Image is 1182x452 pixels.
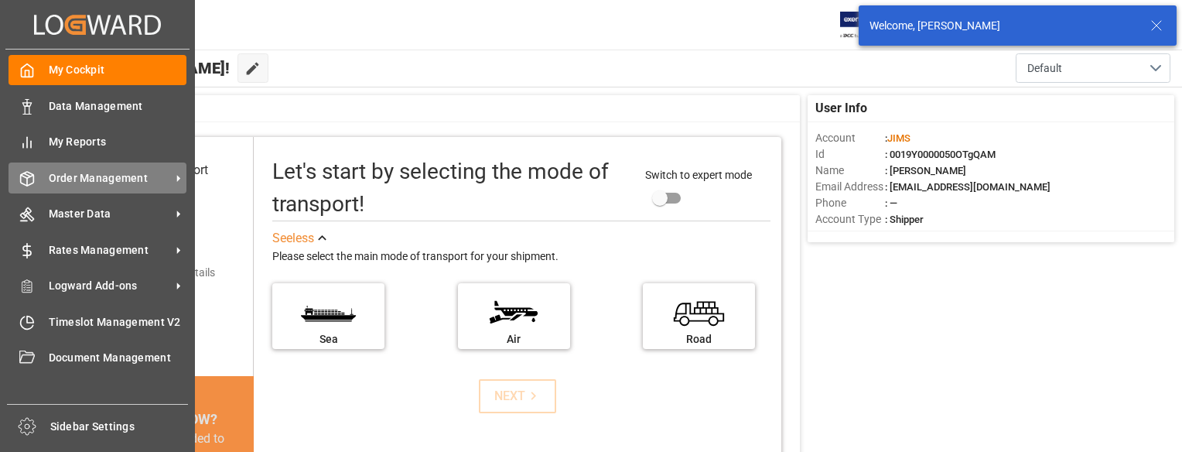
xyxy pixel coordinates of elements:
span: Switch to expert mode [645,169,752,181]
a: Timeslot Management V2 [9,306,186,337]
span: Document Management [49,350,187,366]
span: Phone [815,195,885,211]
span: My Reports [49,134,187,150]
span: Default [1027,60,1062,77]
span: Sidebar Settings [50,419,189,435]
span: : [PERSON_NAME] [885,165,966,176]
span: : — [885,197,897,209]
span: : [EMAIL_ADDRESS][DOMAIN_NAME] [885,181,1050,193]
div: Sea [280,331,377,348]
div: Road [651,331,747,348]
span: Hello [PERSON_NAME]! [63,53,230,83]
div: Air [466,331,562,348]
button: NEXT [479,379,556,413]
img: Exertis%20JAM%20-%20Email%20Logo.jpg_1722504956.jpg [840,12,893,39]
span: Email Address [815,179,885,195]
a: My Cockpit [9,55,186,85]
div: Welcome, [PERSON_NAME] [869,18,1136,34]
span: Account Type [815,211,885,228]
span: : Shipper [885,214,924,225]
span: User Info [815,99,867,118]
span: Account [815,130,885,146]
span: Rates Management [49,242,171,259]
div: Let's start by selecting the mode of transport! [272,156,630,221]
a: Data Management [9,91,186,121]
span: Data Management [49,98,187,115]
span: My Cockpit [49,62,187,78]
span: : [885,132,910,144]
span: Id [815,146,885,163]
button: open menu [1016,53,1170,83]
span: Master Data [49,206,171,222]
span: JIMS [887,132,910,144]
div: Please select the main mode of transport for your shipment. [272,248,770,266]
span: Name [815,163,885,179]
span: : 0019Y0000050OTgQAM [885,149,996,160]
span: Order Management [49,170,171,187]
span: Timeslot Management V2 [49,314,187,330]
div: NEXT [494,387,541,406]
a: My Reports [9,127,186,157]
span: Logward Add-ons [49,278,171,294]
div: See less [272,229,314,248]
